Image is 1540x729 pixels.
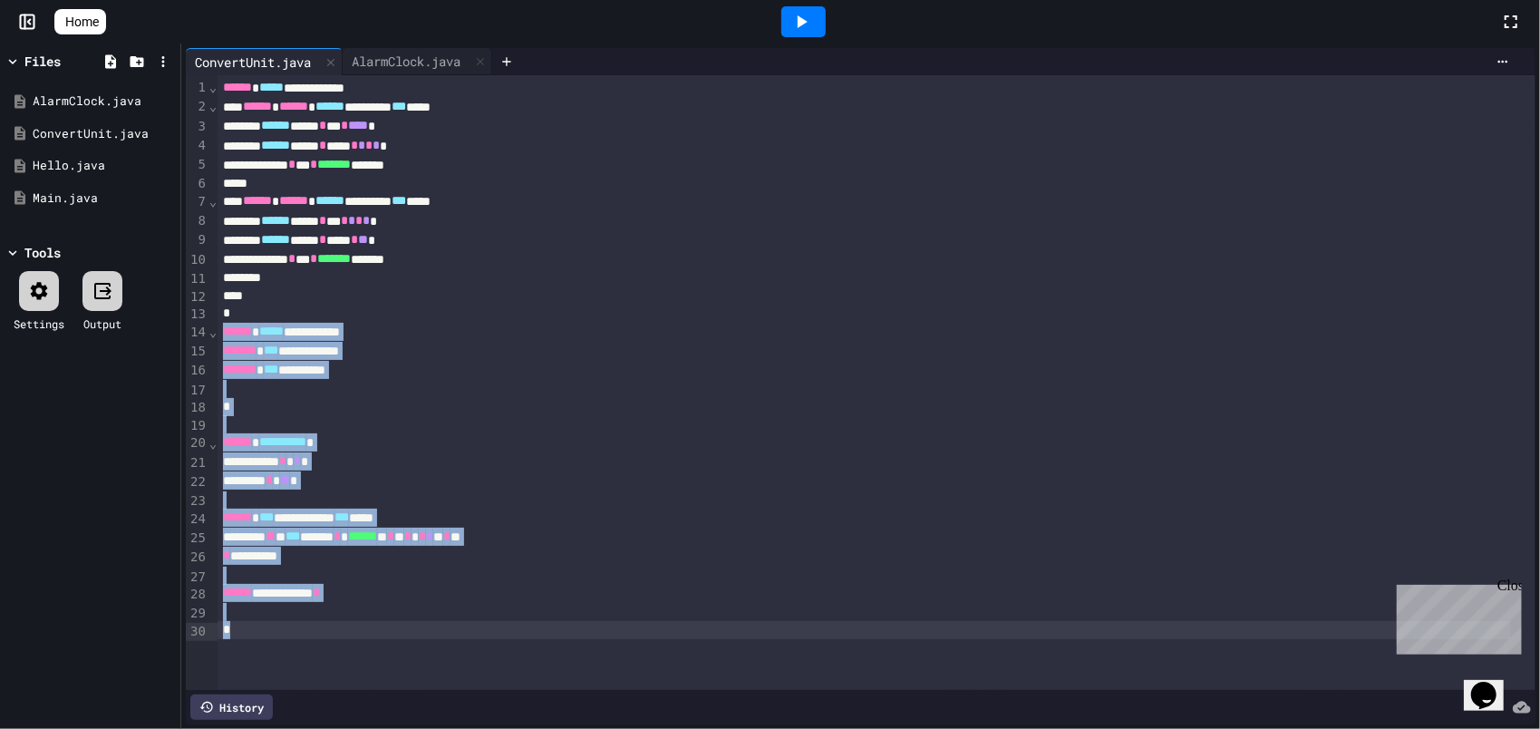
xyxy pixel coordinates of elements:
[186,454,208,473] div: 21
[33,92,174,111] div: AlarmClock.java
[186,48,343,75] div: ConvertUnit.java
[186,569,208,587] div: 27
[186,473,208,492] div: 22
[186,417,208,435] div: 19
[186,53,320,72] div: ConvertUnit.java
[186,270,208,288] div: 11
[186,605,208,623] div: 29
[186,175,208,193] div: 6
[186,362,208,381] div: 16
[1390,578,1522,655] iframe: chat widget
[186,382,208,400] div: 17
[186,549,208,568] div: 26
[24,52,61,71] div: Files
[14,316,64,332] div: Settings
[208,325,218,339] span: Fold line
[186,530,208,549] div: 25
[186,623,208,641] div: 30
[186,288,208,306] div: 12
[83,316,121,332] div: Output
[186,586,208,605] div: 28
[208,194,218,209] span: Fold line
[186,343,208,362] div: 15
[186,98,208,117] div: 2
[186,212,208,231] div: 8
[208,80,218,94] span: Fold line
[33,125,174,143] div: ConvertUnit.java
[186,156,208,175] div: 5
[208,436,218,451] span: Fold line
[343,52,470,71] div: AlarmClock.java
[186,137,208,156] div: 4
[54,9,106,34] a: Home
[186,251,208,270] div: 10
[7,7,125,115] div: Chat with us now!Close
[186,79,208,98] div: 1
[186,193,208,212] div: 7
[190,695,273,720] div: History
[65,13,99,31] span: Home
[343,48,492,75] div: AlarmClock.java
[24,243,61,262] div: Tools
[33,190,174,208] div: Main.java
[186,118,208,137] div: 3
[186,306,208,324] div: 13
[208,99,218,113] span: Fold line
[186,492,208,510] div: 23
[186,231,208,250] div: 9
[186,324,208,343] div: 14
[186,399,208,417] div: 18
[186,434,208,453] div: 20
[33,157,174,175] div: Hello.java
[1464,656,1522,711] iframe: chat widget
[186,510,208,530] div: 24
